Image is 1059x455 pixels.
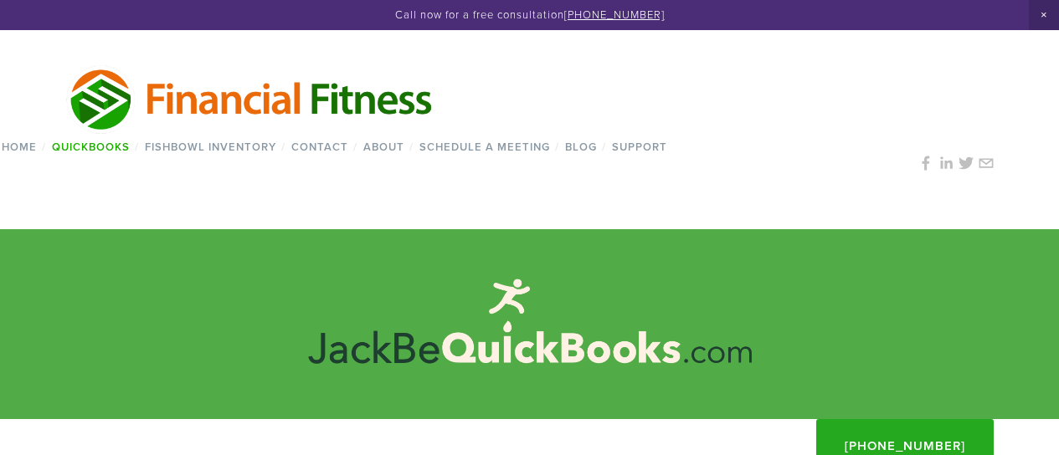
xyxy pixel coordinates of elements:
[414,135,555,159] a: Schedule a Meeting
[285,135,353,159] a: Contact
[564,7,665,22] a: [PHONE_NUMBER]
[139,135,281,159] a: Fishbowl Inventory
[65,63,435,135] img: Financial Fitness Consulting
[357,135,409,159] a: About
[42,139,46,155] span: /
[602,139,606,155] span: /
[555,139,559,155] span: /
[559,135,602,159] a: Blog
[46,135,135,159] a: QuickBooks
[65,304,995,345] h1: JackBeQuickBooks™ Services
[135,139,139,155] span: /
[353,139,357,155] span: /
[409,139,414,155] span: /
[33,8,1026,22] p: Call now for a free consultation
[281,139,285,155] span: /
[606,135,672,159] a: Support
